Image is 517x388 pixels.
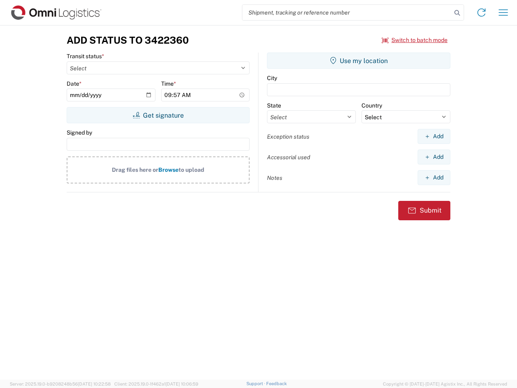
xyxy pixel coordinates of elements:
[267,74,277,82] label: City
[112,167,158,173] span: Drag files here or
[67,107,250,123] button: Get signature
[267,174,282,181] label: Notes
[266,381,287,386] a: Feedback
[158,167,179,173] span: Browse
[114,382,198,386] span: Client: 2025.19.0-1f462a1
[179,167,204,173] span: to upload
[398,201,450,220] button: Submit
[361,102,382,109] label: Country
[267,102,281,109] label: State
[267,154,310,161] label: Accessorial used
[67,129,92,136] label: Signed by
[246,381,267,386] a: Support
[418,129,450,144] button: Add
[267,133,309,140] label: Exception status
[67,80,82,87] label: Date
[418,170,450,185] button: Add
[382,34,448,47] button: Switch to batch mode
[10,382,111,386] span: Server: 2025.19.0-b9208248b56
[242,5,452,20] input: Shipment, tracking or reference number
[78,382,111,386] span: [DATE] 10:22:58
[267,53,450,69] button: Use my location
[161,80,176,87] label: Time
[67,53,104,60] label: Transit status
[383,380,507,388] span: Copyright © [DATE]-[DATE] Agistix Inc., All Rights Reserved
[166,382,198,386] span: [DATE] 10:06:59
[67,34,189,46] h3: Add Status to 3422360
[418,150,450,164] button: Add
